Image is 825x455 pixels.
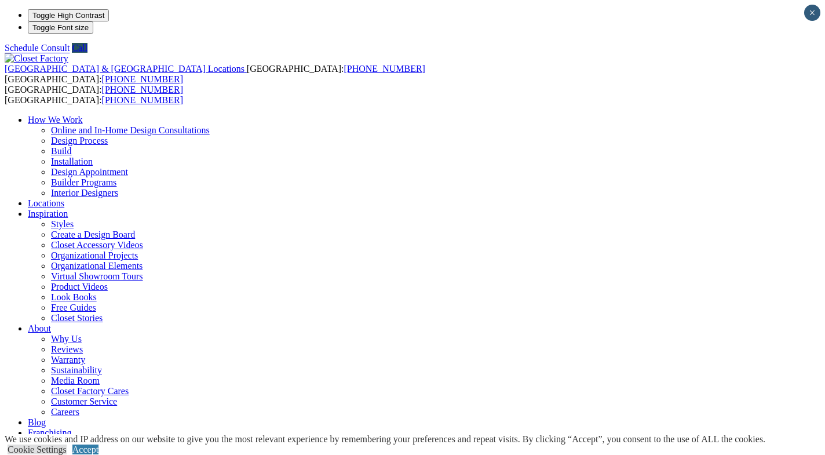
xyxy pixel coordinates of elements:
a: [GEOGRAPHIC_DATA] & [GEOGRAPHIC_DATA] Locations [5,64,247,74]
a: Closet Factory Cares [51,386,129,396]
span: [GEOGRAPHIC_DATA]: [GEOGRAPHIC_DATA]: [5,64,425,84]
a: [PHONE_NUMBER] [102,95,183,105]
a: Careers [51,407,79,417]
a: Sustainability [51,365,102,375]
button: Close [804,5,820,21]
a: Free Guides [51,303,96,312]
a: About [28,323,51,333]
span: Toggle Font size [32,23,89,32]
a: Look Books [51,292,97,302]
a: Product Videos [51,282,108,292]
a: Design Process [51,136,108,145]
a: Franchising [28,428,72,438]
a: Warranty [51,355,85,365]
a: Cookie Settings [8,445,67,454]
a: How We Work [28,115,83,125]
a: Design Appointment [51,167,128,177]
a: Virtual Showroom Tours [51,271,143,281]
span: [GEOGRAPHIC_DATA]: [GEOGRAPHIC_DATA]: [5,85,183,105]
a: Installation [51,156,93,166]
a: Why Us [51,334,82,344]
button: Toggle High Contrast [28,9,109,21]
a: [PHONE_NUMBER] [102,74,183,84]
a: Create a Design Board [51,230,135,239]
span: [GEOGRAPHIC_DATA] & [GEOGRAPHIC_DATA] Locations [5,64,244,74]
a: Online and In-Home Design Consultations [51,125,210,135]
a: Interior Designers [51,188,118,198]
a: Closet Accessory Videos [51,240,143,250]
a: Organizational Projects [51,250,138,260]
button: Toggle Font size [28,21,93,34]
a: Closet Stories [51,313,103,323]
a: Blog [28,417,46,427]
a: Builder Programs [51,177,116,187]
a: Inspiration [28,209,68,219]
a: Locations [28,198,64,208]
a: Customer Service [51,396,117,406]
a: Call [72,43,87,53]
a: [PHONE_NUMBER] [344,64,425,74]
a: [PHONE_NUMBER] [102,85,183,94]
a: Media Room [51,376,100,385]
div: We use cookies and IP address on our website to give you the most relevant experience by remember... [5,434,765,445]
a: Schedule Consult [5,43,70,53]
a: Organizational Elements [51,261,143,271]
span: Toggle High Contrast [32,11,104,20]
a: Reviews [51,344,83,354]
a: Build [51,146,72,156]
a: Accept [72,445,98,454]
img: Closet Factory [5,53,68,64]
a: Styles [51,219,74,229]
